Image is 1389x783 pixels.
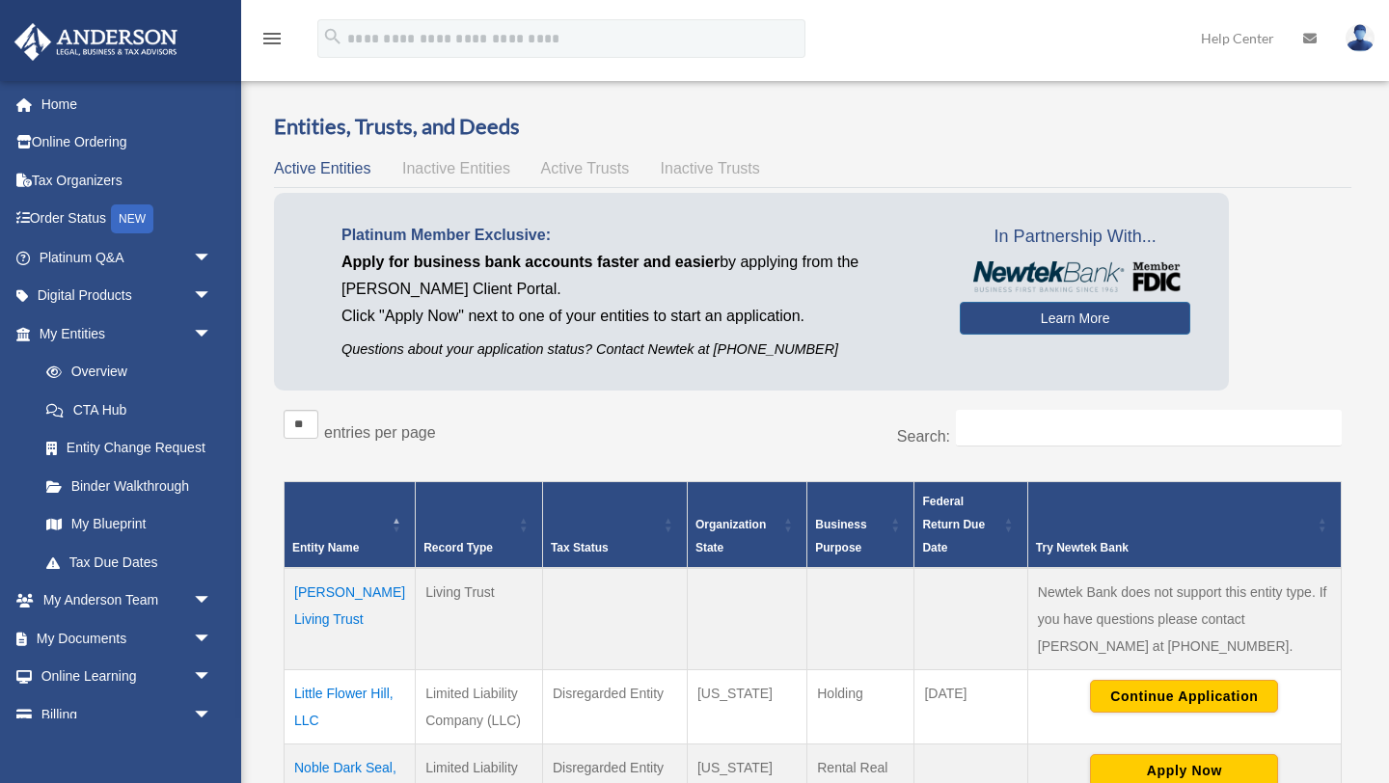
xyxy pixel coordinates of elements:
span: Inactive Entities [402,160,510,176]
th: Entity Name: Activate to invert sorting [285,481,416,568]
a: Tax Organizers [14,161,241,200]
th: Try Newtek Bank : Activate to sort [1027,481,1341,568]
span: arrow_drop_down [193,238,231,278]
p: Questions about your application status? Contact Newtek at [PHONE_NUMBER] [341,337,931,362]
a: Online Learningarrow_drop_down [14,658,241,696]
a: Learn More [960,302,1190,335]
th: Business Purpose: Activate to sort [807,481,914,568]
a: Overview [27,353,222,391]
label: Search: [897,428,950,445]
span: Tax Status [551,541,609,554]
td: [US_STATE] [687,669,806,743]
a: Binder Walkthrough [27,467,231,505]
label: entries per page [324,424,436,441]
a: Order StatusNEW [14,200,241,239]
span: arrow_drop_down [193,314,231,354]
p: by applying from the [PERSON_NAME] Client Portal. [341,249,931,303]
span: arrow_drop_down [193,619,231,659]
a: CTA Hub [27,391,231,429]
td: [PERSON_NAME] Living Trust [285,568,416,670]
img: User Pic [1346,24,1375,52]
td: Newtek Bank does not support this entity type. If you have questions please contact [PERSON_NAME]... [1027,568,1341,670]
span: arrow_drop_down [193,581,231,621]
span: Apply for business bank accounts faster and easier [341,254,720,270]
td: [DATE] [914,669,1027,743]
span: Federal Return Due Date [922,495,985,554]
img: Anderson Advisors Platinum Portal [9,23,183,61]
a: menu [260,34,284,50]
th: Record Type: Activate to sort [416,481,543,568]
span: Business Purpose [815,518,866,554]
button: Continue Application [1090,680,1278,713]
th: Tax Status: Activate to sort [542,481,687,568]
h3: Entities, Trusts, and Deeds [274,112,1351,142]
a: My Blueprint [27,505,231,544]
p: Click "Apply Now" next to one of your entities to start an application. [341,303,931,330]
span: Active Entities [274,160,370,176]
span: arrow_drop_down [193,658,231,697]
td: Little Flower Hill, LLC [285,669,416,743]
span: arrow_drop_down [193,277,231,316]
th: Federal Return Due Date: Activate to sort [914,481,1027,568]
a: My Documentsarrow_drop_down [14,619,241,658]
i: menu [260,27,284,50]
a: My Anderson Teamarrow_drop_down [14,581,241,620]
a: Tax Due Dates [27,543,231,581]
span: arrow_drop_down [193,695,231,735]
span: Inactive Trusts [661,160,760,176]
a: My Entitiesarrow_drop_down [14,314,231,353]
i: search [322,26,343,47]
td: Living Trust [416,568,543,670]
span: Organization State [695,518,766,554]
span: Active Trusts [541,160,630,176]
img: NewtekBankLogoSM.png [969,261,1181,292]
span: Record Type [423,541,493,554]
td: Disregarded Entity [542,669,687,743]
div: Try Newtek Bank [1036,536,1312,559]
a: Platinum Q&Aarrow_drop_down [14,238,241,277]
a: Entity Change Request [27,429,231,468]
span: Entity Name [292,541,359,554]
a: Home [14,85,241,123]
a: Billingarrow_drop_down [14,695,241,734]
span: In Partnership With... [960,222,1190,253]
th: Organization State: Activate to sort [687,481,806,568]
a: Online Ordering [14,123,241,162]
td: Holding [807,669,914,743]
td: Limited Liability Company (LLC) [416,669,543,743]
a: Digital Productsarrow_drop_down [14,277,241,315]
p: Platinum Member Exclusive: [341,222,931,249]
div: NEW [111,204,153,233]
